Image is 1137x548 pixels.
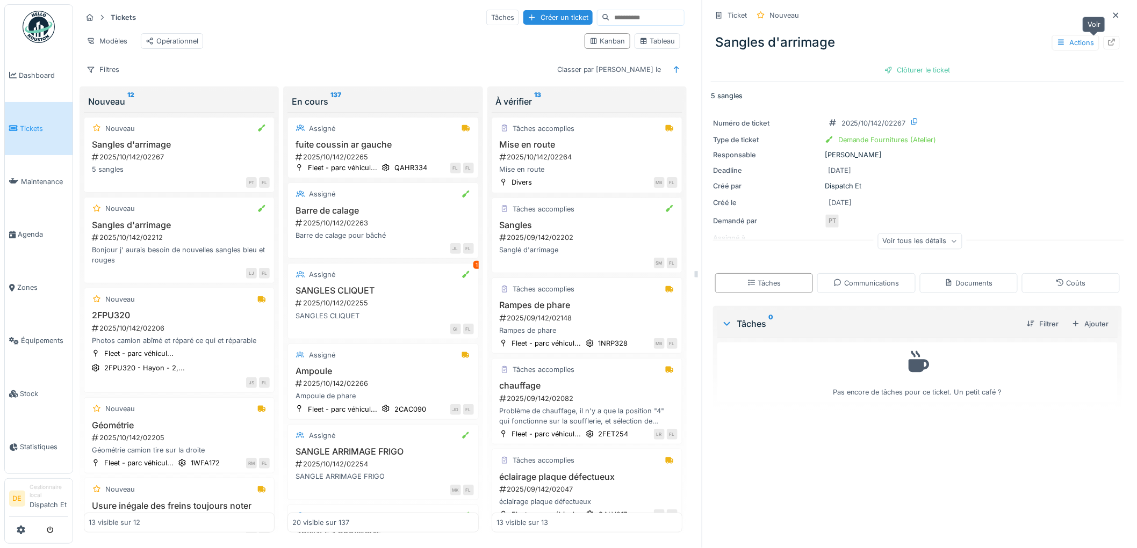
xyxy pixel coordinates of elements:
div: Gestionnaire local [30,483,68,500]
div: Filtres [82,62,124,77]
div: 2025/10/142/02255 [294,298,473,308]
div: Voir tous les détails [877,233,962,249]
span: Statistiques [20,442,68,452]
div: QAHR334 [394,163,427,173]
div: MB [654,177,665,188]
sup: 137 [330,95,341,108]
div: 20 visible sur 137 [292,517,349,528]
div: FL [450,163,461,173]
div: RM [246,458,257,469]
div: MB [654,338,665,349]
div: Tâches accomplies [513,204,575,214]
div: Tâches accomplies [513,455,575,465]
h3: Barre de calage [292,206,473,216]
div: Tâches accomplies [513,284,575,294]
div: Rampes de phare [496,325,678,335]
div: Créer un ticket [523,10,593,25]
div: Fleet - parc véhicul... [104,348,174,359]
div: Tableau [639,36,675,46]
div: JL [450,243,461,254]
div: Dispatch Et [713,181,1122,191]
div: 2025/10/142/02254 [294,459,473,469]
div: Tâches [747,278,781,288]
div: Problème de chauffage, il n'y a que la position "4" qui fonctionne sur la soufflerie, et sélectio... [496,406,678,426]
div: FL [259,377,270,388]
h3: SANGLE ARRIMAGE FRIGO [292,447,473,457]
sup: 0 [768,317,773,330]
div: 13 visible sur 12 [89,517,140,528]
div: 2025/09/142/02148 [499,313,678,323]
sup: 13 [535,95,542,108]
h3: SANGLES CLIQUET [292,286,473,296]
div: Voir [1083,17,1105,32]
div: Opérationnel [146,36,198,46]
div: [PERSON_NAME] [713,150,1122,160]
span: Maintenance [21,177,68,187]
div: Nouveau [105,404,135,414]
span: Stock [20,389,68,399]
div: FL [463,243,474,254]
a: Équipements [5,314,73,367]
div: Fleet - parc véhicul... [512,509,581,520]
div: Assigné [309,430,335,441]
div: 1WFA172 [191,458,220,468]
div: Tâches accomplies [513,364,575,375]
a: DE Gestionnaire localDispatch Et [9,483,68,517]
span: Tickets [20,123,68,134]
div: Filtrer [1023,317,1063,331]
div: Tâches accomplies [513,123,575,134]
h3: fuite coussin ar gauche [292,140,473,150]
div: 2FPU320 - Hayon - 2,... [104,363,185,373]
span: Dashboard [19,70,68,81]
div: 2025/09/142/02082 [499,393,678,404]
div: [DATE] [828,165,851,176]
li: DE [9,491,25,507]
a: Maintenance [5,155,73,208]
div: [DATE] [829,198,852,208]
div: Photos camion abîmé et réparé ce qui et réparable [89,335,270,346]
div: 2CAC090 [394,404,426,414]
div: Demande Fournitures (Atelier) [838,135,937,145]
div: FL [259,177,270,188]
h3: Sangles d'arrimage [89,140,270,150]
a: Tickets [5,102,73,155]
div: 2025/10/142/02205 [91,433,270,443]
h3: 2FPU320 [89,310,270,320]
div: PT [825,214,840,229]
div: FL [667,429,678,440]
div: Géométrie camion tire sur la droite [89,445,270,455]
div: Actions [1052,35,1099,50]
h3: Mise en route [496,140,678,150]
div: éclairage plaque défectueux [496,496,678,507]
div: 5 sangles [89,164,270,174]
a: Agenda [5,208,73,261]
div: FL [667,509,678,520]
div: Assigné [309,189,335,199]
span: Zones [17,282,68,293]
div: 2025/10/142/02264 [499,152,678,162]
div: Fleet - parc véhicul... [512,338,581,348]
div: Tâches [722,317,1018,330]
div: FL [667,338,678,349]
div: Responsable [713,150,821,160]
div: SANGLES CLIQUET [292,311,473,321]
div: SM [654,258,665,268]
div: Fleet - parc véhicul... [308,163,377,173]
div: Modèles [82,33,132,49]
div: Nouveau [769,10,799,20]
div: Nouveau [105,484,135,494]
div: Sanglé d'arrimage [496,245,678,255]
div: Ampoule de phare [292,391,473,401]
div: FL [667,258,678,268]
div: FL [463,324,474,334]
div: QALV217 [599,509,628,520]
h3: éclairage plaque défectueux [496,472,678,482]
div: Mise en route [496,164,678,174]
div: 2FET254 [599,429,629,439]
div: Numéro de ticket [713,118,821,128]
div: PT [246,177,257,188]
div: 2025/10/142/02206 [91,323,270,333]
div: 13 visible sur 13 [496,517,548,528]
div: Fleet - parc véhicul... [308,404,377,414]
div: Assigné [309,350,335,360]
